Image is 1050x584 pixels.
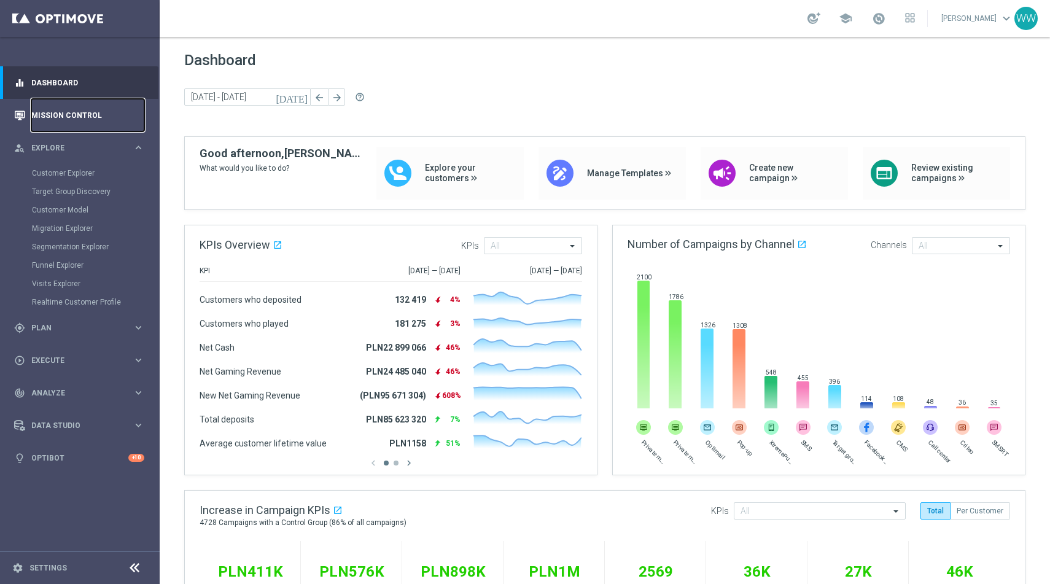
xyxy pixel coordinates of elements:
i: keyboard_arrow_right [133,419,144,431]
i: equalizer [14,77,25,88]
button: person_search Explore keyboard_arrow_right [14,143,145,153]
button: track_changes Analyze keyboard_arrow_right [14,388,145,398]
i: keyboard_arrow_right [133,322,144,333]
div: Customer Model [32,201,158,219]
div: Optibot [14,442,144,474]
a: Customer Model [32,205,128,215]
span: Plan [31,324,133,332]
a: Funnel Explorer [32,260,128,270]
span: Execute [31,357,133,364]
div: Migration Explorer [32,219,158,238]
button: Data Studio keyboard_arrow_right [14,421,145,430]
i: person_search [14,142,25,154]
a: Target Group Discovery [32,187,128,197]
button: lightbulb Optibot +10 [14,453,145,463]
div: Plan [14,322,133,333]
a: Segmentation Explorer [32,242,128,252]
div: Mission Control [14,99,144,131]
i: keyboard_arrow_right [133,354,144,366]
i: track_changes [14,387,25,399]
i: settings [12,563,23,574]
div: +10 [128,454,144,462]
button: gps_fixed Plan keyboard_arrow_right [14,323,145,333]
span: keyboard_arrow_down [1000,12,1013,25]
i: keyboard_arrow_right [133,387,144,399]
i: keyboard_arrow_right [133,142,144,154]
div: Realtime Customer Profile [32,293,158,311]
div: Segmentation Explorer [32,238,158,256]
a: Visits Explorer [32,279,128,289]
a: Mission Control [31,99,144,131]
div: Target Group Discovery [32,182,158,201]
a: Dashboard [31,66,144,99]
a: Optibot [31,442,128,474]
span: Data Studio [31,422,133,429]
i: lightbulb [14,453,25,464]
div: WW [1014,7,1038,30]
span: school [839,12,852,25]
a: Migration Explorer [32,224,128,233]
button: play_circle_outline Execute keyboard_arrow_right [14,356,145,365]
i: play_circle_outline [14,355,25,366]
div: Execute [14,355,133,366]
div: Funnel Explorer [32,256,158,274]
div: Dashboard [14,66,144,99]
a: Settings [29,564,67,572]
button: Mission Control [14,111,145,120]
a: [PERSON_NAME]keyboard_arrow_down [940,9,1014,28]
div: Analyze [14,387,133,399]
a: Customer Explorer [32,168,128,178]
a: Realtime Customer Profile [32,297,128,307]
i: gps_fixed [14,322,25,333]
span: Analyze [31,389,133,397]
button: equalizer Dashboard [14,78,145,88]
div: Customer Explorer [32,164,158,182]
div: Data Studio [14,420,133,431]
div: Visits Explorer [32,274,158,293]
div: Explore [14,142,133,154]
span: Explore [31,144,133,152]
